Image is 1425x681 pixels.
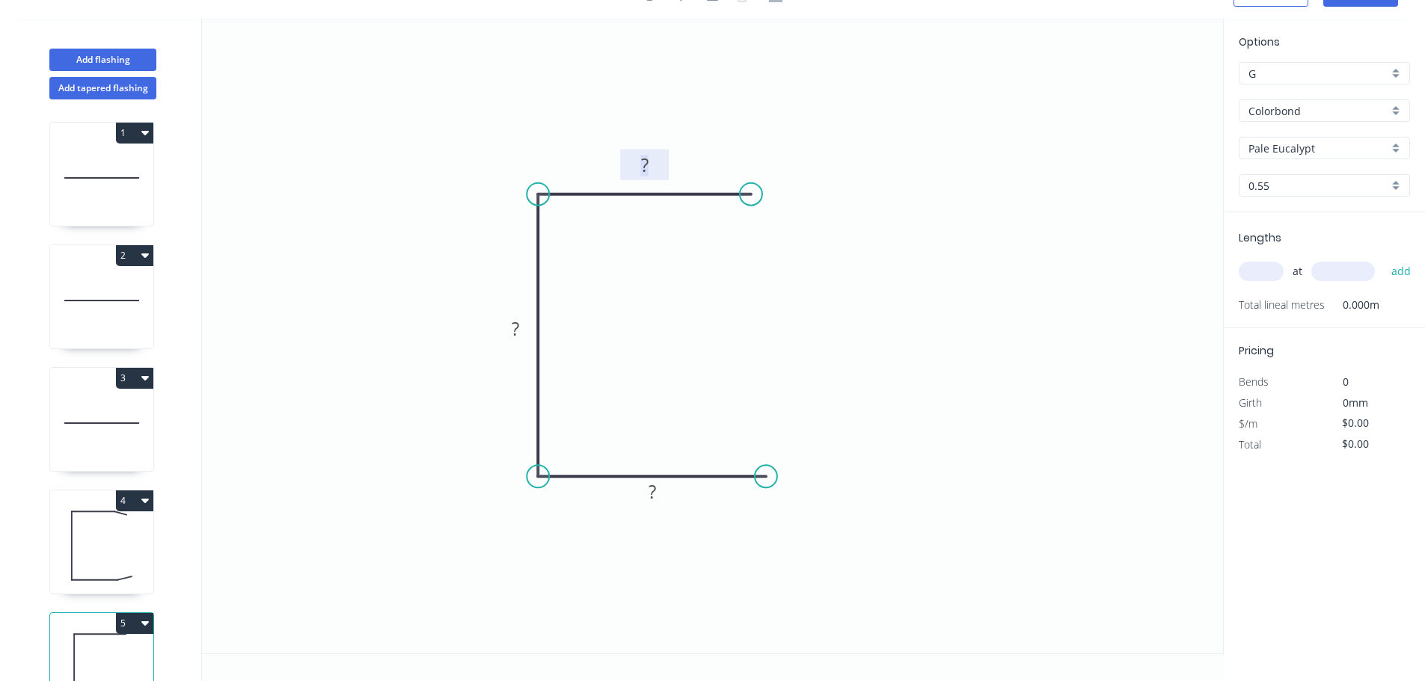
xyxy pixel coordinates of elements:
[1248,178,1388,194] input: Thickness
[1384,259,1419,284] button: add
[1239,375,1269,389] span: Bends
[116,490,153,511] button: 4
[641,152,649,177] tspan: ?
[1239,34,1280,49] span: Options
[202,19,1223,653] svg: 0
[1248,103,1388,119] input: Material
[1239,230,1281,245] span: Lengths
[116,613,153,634] button: 5
[1239,395,1262,410] span: Girth
[1239,437,1261,452] span: Total
[1343,375,1349,389] span: 0
[649,479,656,504] tspan: ?
[116,245,153,266] button: 2
[1325,295,1379,315] span: 0.000m
[512,316,519,341] tspan: ?
[1293,261,1302,282] span: at
[1239,416,1257,431] span: $/m
[1239,295,1325,315] span: Total lineal metres
[49,77,156,99] button: Add tapered flashing
[116,123,153,144] button: 1
[49,49,156,71] button: Add flashing
[1343,395,1368,410] span: 0mm
[1239,343,1274,358] span: Pricing
[1248,141,1388,156] input: Colour
[116,368,153,389] button: 3
[1248,66,1388,81] input: Price level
